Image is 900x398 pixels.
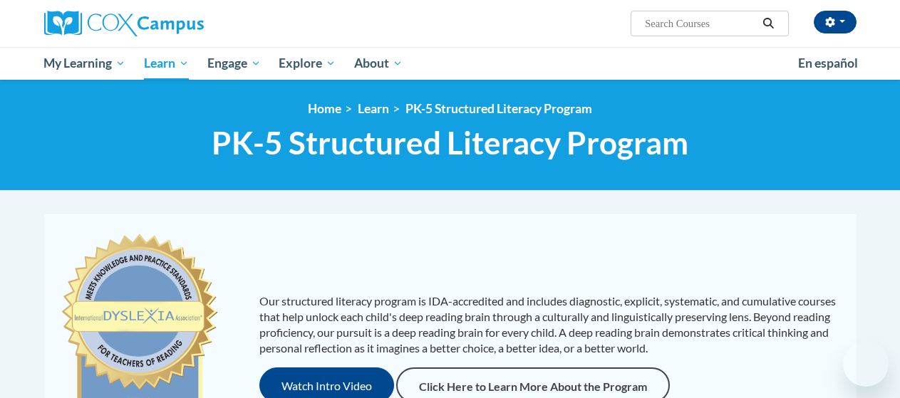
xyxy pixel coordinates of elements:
[144,55,189,72] span: Learn
[354,55,403,72] span: About
[198,47,270,80] a: Engage
[269,47,345,80] a: Explore
[757,15,779,32] button: Search
[207,55,261,72] span: Engage
[358,101,389,116] a: Learn
[308,101,341,116] a: Home
[44,11,301,36] a: Cox Campus
[789,48,867,78] a: En español
[798,56,858,70] span: En español
[44,11,204,36] img: Cox Campus
[43,55,125,72] span: My Learning
[33,47,867,80] div: Main menu
[212,124,688,162] span: PK-5 Structured Literacy Program
[814,11,857,33] button: Account Settings
[259,293,842,356] p: Our structured literacy program is IDA-accredited and includes diagnostic, explicit, systematic, ...
[279,55,336,72] span: Explore
[405,101,592,116] a: PK-5 Structured Literacy Program
[135,47,198,80] a: Learn
[345,47,412,80] a: About
[35,47,135,80] a: My Learning
[843,341,889,387] iframe: Button to launch messaging window
[643,15,757,32] input: Search Courses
